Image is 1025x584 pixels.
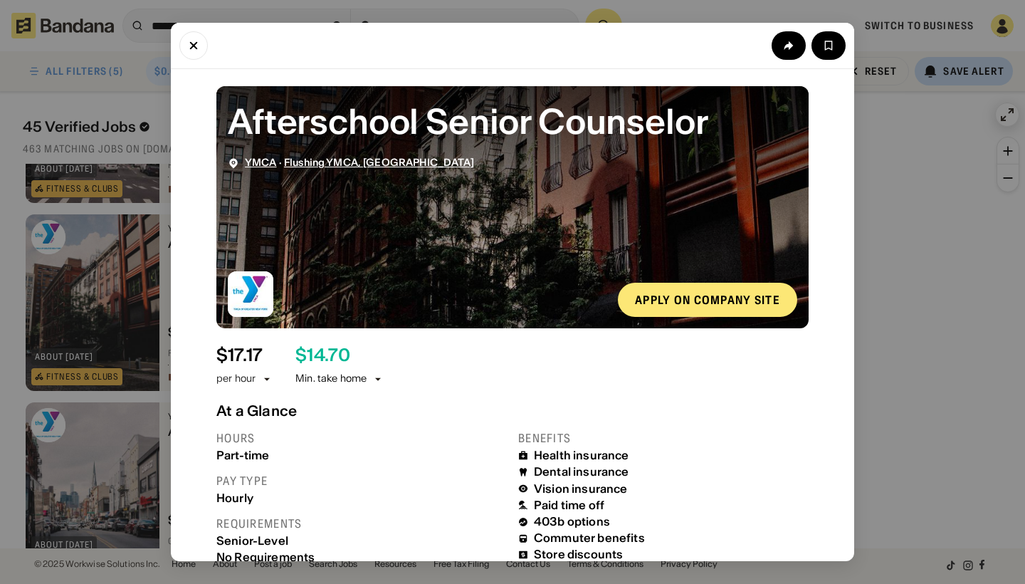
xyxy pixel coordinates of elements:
[216,402,809,419] div: At a Glance
[635,294,780,306] div: Apply on company site
[216,534,507,548] div: Senior-Level
[228,271,273,317] img: YMCA logo
[534,531,645,545] div: Commuter benefits
[216,516,507,531] div: Requirements
[534,465,629,479] div: Dental insurance
[245,157,474,169] div: ·
[216,491,507,505] div: Hourly
[534,499,604,512] div: Paid time off
[216,474,507,489] div: Pay type
[534,548,623,561] div: Store discounts
[216,449,507,462] div: Part-time
[534,449,629,462] div: Health insurance
[534,515,610,528] div: 403b options
[518,431,809,446] div: Benefits
[216,551,507,564] div: No Requirements
[216,431,507,446] div: Hours
[216,372,256,386] div: per hour
[179,31,208,60] button: Close
[245,156,277,169] span: YMCA
[295,345,350,366] div: $ 14.70
[534,482,628,496] div: Vision insurance
[216,345,263,366] div: $ 17.17
[284,156,474,169] span: Flushing YMCA, [GEOGRAPHIC_DATA]
[295,372,384,386] div: Min. take home
[228,98,797,145] div: Afterschool Senior Counselor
